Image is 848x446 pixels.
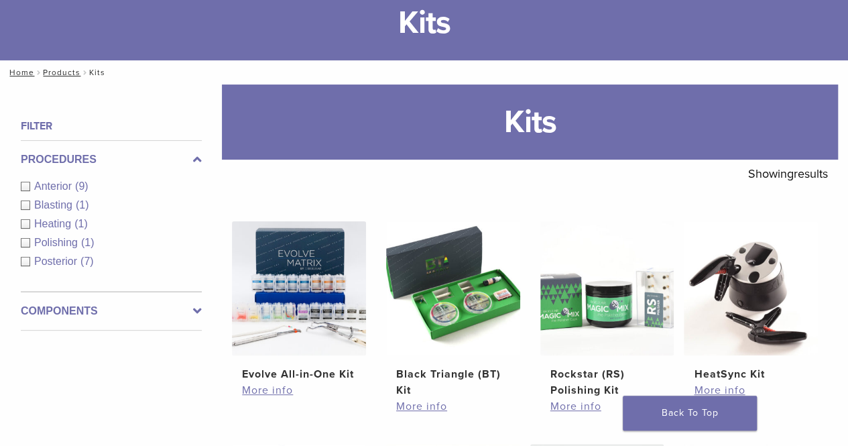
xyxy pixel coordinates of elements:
[386,221,520,398] a: Black Triangle (BT) KitBlack Triangle (BT) Kit
[80,256,94,267] span: (7)
[76,199,89,211] span: (1)
[34,199,76,211] span: Blasting
[34,256,80,267] span: Posterior
[34,218,74,229] span: Heating
[396,366,510,398] h2: Black Triangle (BT) Kit
[694,366,808,382] h2: HeatSync Kit
[242,366,356,382] h2: Evolve All-in-One Kit
[550,398,664,414] a: More info
[21,118,202,134] h4: Filter
[34,180,75,192] span: Anterior
[43,68,80,77] a: Products
[81,237,95,248] span: (1)
[550,366,664,398] h2: Rockstar (RS) Polishing Kit
[242,382,356,398] a: More info
[540,221,674,398] a: Rockstar (RS) Polishing KitRockstar (RS) Polishing Kit
[232,221,366,355] img: Evolve All-in-One Kit
[21,152,202,168] label: Procedures
[396,398,510,414] a: More info
[222,85,838,160] h1: Kits
[623,396,757,431] a: Back To Top
[684,221,818,382] a: HeatSync KitHeatSync Kit
[34,237,81,248] span: Polishing
[748,160,828,188] p: Showing results
[540,221,674,355] img: Rockstar (RS) Polishing Kit
[232,221,366,382] a: Evolve All-in-One KitEvolve All-in-One Kit
[694,382,808,398] a: More info
[21,303,202,319] label: Components
[34,69,43,76] span: /
[80,69,89,76] span: /
[74,218,88,229] span: (1)
[386,221,520,355] img: Black Triangle (BT) Kit
[684,221,818,355] img: HeatSync Kit
[75,180,88,192] span: (9)
[5,68,34,77] a: Home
